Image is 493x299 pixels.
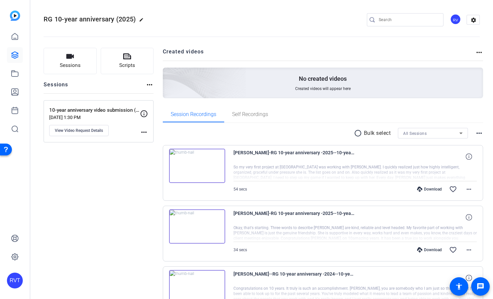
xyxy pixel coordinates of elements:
[139,17,147,25] mat-icon: edit
[295,86,351,91] span: Created videos will appear here
[233,270,356,286] span: [PERSON_NAME]--RG 10-year anniversary -2024--10-year anniversary video submission -2024- -1758640...
[7,273,23,288] div: RVT
[379,16,438,24] input: Search
[49,125,109,136] button: View Video Request Details
[44,15,136,23] span: RG 10-year anniversary (2025)
[140,128,148,136] mat-icon: more_horiz
[101,48,154,74] button: Scripts
[49,115,140,120] p: [DATE] 1:30 PM
[49,106,140,114] p: 10-year anniversary video submission (2024)
[414,187,445,192] div: Download
[450,14,462,25] ngx-avatar: Reingold Video Team
[465,185,473,193] mat-icon: more_horiz
[450,14,461,25] div: RV
[449,185,457,193] mat-icon: favorite_border
[449,246,457,254] mat-icon: favorite_border
[171,112,216,117] span: Session Recordings
[403,131,427,136] span: All Sessions
[232,112,268,117] span: Self Recordings
[146,81,154,89] mat-icon: more_horiz
[475,48,483,56] mat-icon: more_horiz
[475,129,483,137] mat-icon: more_horiz
[414,247,445,253] div: Download
[299,75,347,83] p: No created videos
[44,48,97,74] button: Sessions
[169,149,225,183] img: thumb-nail
[233,187,247,192] span: 54 secs
[233,209,356,225] span: [PERSON_NAME]-RG 10-year anniversary -2025--10-year anniversary video submission -2024- -17598470...
[163,48,475,61] h2: Created videos
[476,283,484,290] mat-icon: message
[455,283,463,290] mat-icon: accessibility
[233,248,247,252] span: 34 secs
[89,2,246,145] img: Creted videos background
[364,129,391,137] p: Bulk select
[467,15,480,25] mat-icon: settings
[119,62,135,69] span: Scripts
[169,209,225,244] img: thumb-nail
[354,129,364,137] mat-icon: radio_button_unchecked
[10,11,20,21] img: blue-gradient.svg
[55,128,103,133] span: View Video Request Details
[465,246,473,254] mat-icon: more_horiz
[233,149,356,164] span: [PERSON_NAME]-RG 10-year anniversary -2025--10-year anniversary video submission -2024- -17599401...
[60,62,81,69] span: Sessions
[44,81,68,93] h2: Sessions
